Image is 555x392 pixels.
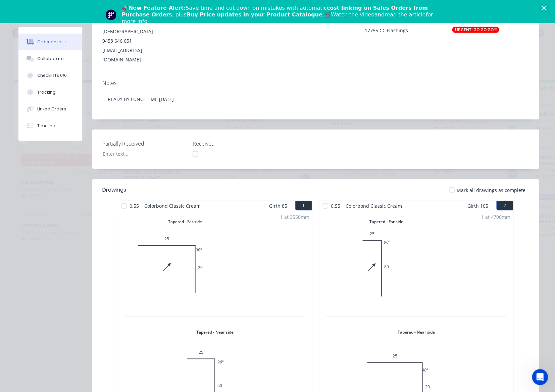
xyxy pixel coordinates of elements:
span: Mark all drawings as complete [457,187,526,194]
label: Partially Received [102,140,186,148]
button: Linked Orders [18,101,82,117]
span: Girth 105 [468,201,489,211]
a: Watch the video [331,11,375,18]
div: Notes [102,80,529,86]
div: 🚀 Save time and cut down on mistakes with automatic , plus .📽️ and for more info. [122,5,439,25]
span: Colorbond Classic Cream [343,201,405,211]
button: 2 [497,201,513,210]
button: 1 [295,201,312,210]
div: 17755 CC Flashings [365,27,442,36]
b: Buy Price updates in your Product Catalogue [187,11,322,18]
span: Girth 85 [269,201,287,211]
div: READY BY LUNCHTIME [DATE] [102,89,529,109]
span: 0.55 [328,201,343,211]
div: [DEMOGRAPHIC_DATA]0458 646 651[EMAIL_ADDRESS][DOMAIN_NAME] [102,27,179,64]
button: Checklists 0/0 [18,67,82,84]
button: Tracking [18,84,82,101]
img: Profile image for Team [106,9,116,20]
div: Bill to [190,18,267,24]
div: Labels [452,18,529,24]
b: cost linking on Sales Orders from Purchase Orders [122,5,428,18]
div: Contact [102,18,179,24]
div: 1 at 4700mm [482,213,511,220]
button: Order details [18,34,82,50]
div: Pick up [277,18,354,24]
b: New Feature Alert: [129,5,186,11]
iframe: Intercom live chat [532,369,548,385]
div: Timeline [37,123,55,129]
div: Drawings [102,186,126,194]
span: 0.55 [127,201,142,211]
div: Linked Orders [37,106,66,112]
div: 0458 646 651 [102,36,179,46]
div: Checklists 0/0 [37,72,67,79]
div: [DEMOGRAPHIC_DATA] [102,27,179,36]
div: Close [542,6,549,10]
span: Colorbond Classic Cream [142,201,203,211]
div: Order details [37,39,66,45]
div: [EMAIL_ADDRESS][DOMAIN_NAME] [102,46,179,64]
a: read the article [385,11,426,18]
div: PO [365,18,442,24]
button: Collaborate [18,50,82,67]
button: Timeline [18,117,82,134]
div: Tracking [37,89,56,95]
label: Received [193,140,276,148]
div: Collaborate [37,56,64,62]
div: URGENT! GO GO GO!!! [452,27,499,33]
div: 1 at 3550mm [280,213,309,220]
